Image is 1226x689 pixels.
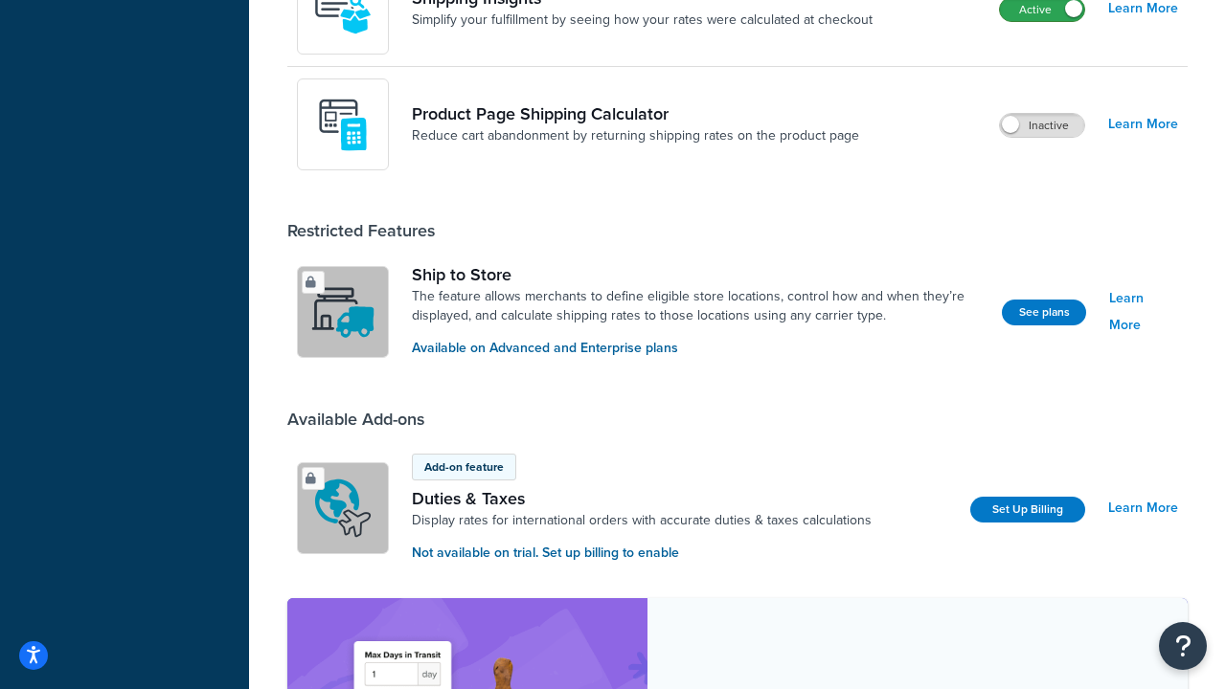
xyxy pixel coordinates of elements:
[1109,285,1178,339] a: Learn More
[412,511,872,530] a: Display rates for international orders with accurate duties & taxes calculations
[1002,300,1086,325] button: See plans
[309,91,376,158] img: +D8d0cXZM7VpdAAAAAElFTkSuQmCC
[412,11,873,30] a: Simplify your fulfillment by seeing how your rates were calculated at checkout
[424,458,504,476] p: Add-on feature
[412,103,859,124] a: Product Page Shipping Calculator
[412,287,987,325] a: The feature allows merchants to define eligible store locations, control how and when they’re dis...
[1108,111,1178,138] a: Learn More
[1108,495,1178,522] a: Learn More
[287,220,435,241] div: Restricted Features
[1000,114,1084,137] label: Inactive
[970,497,1085,522] a: Set Up Billing
[287,409,424,430] div: Available Add-ons
[412,126,859,145] a: Reduce cart abandonment by returning shipping rates on the product page
[412,338,987,359] p: Available on Advanced and Enterprise plans
[412,264,987,285] a: Ship to Store
[412,488,872,509] a: Duties & Taxes
[1159,622,1207,670] button: Open Resource Center
[412,543,872,564] p: Not available on trial. Set up billing to enable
